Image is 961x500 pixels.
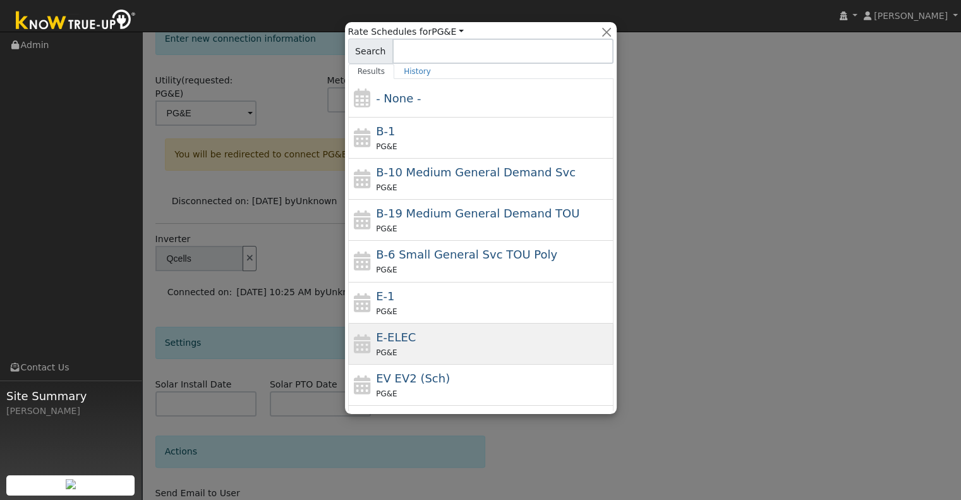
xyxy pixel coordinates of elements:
span: E-1 [376,290,394,303]
span: Rate Schedules for [348,25,464,39]
img: retrieve [66,479,76,489]
span: PG&E [376,142,397,151]
span: Search [348,39,393,64]
a: PG&E [432,27,464,37]
span: PG&E [376,224,397,233]
span: PG&E [376,389,397,398]
span: PG&E [376,348,397,357]
span: PG&E [376,183,397,192]
span: - None - [376,92,421,105]
span: PG&E [376,307,397,316]
span: Electric Vehicle EV2 (Sch) [376,372,450,385]
span: B-10 Medium General Demand Service (Primary Voltage) [376,166,576,179]
a: Results [348,64,395,79]
a: History [394,64,440,79]
div: [PERSON_NAME] [6,405,135,418]
span: PG&E [376,265,397,274]
span: B-6 Small General Service TOU Poly Phase [376,248,557,261]
span: E-ELEC [376,331,416,344]
img: Know True-Up [9,7,142,35]
span: B-19 Medium General Demand TOU (Secondary) Mandatory [376,207,579,220]
span: [PERSON_NAME] [874,11,948,21]
span: Site Summary [6,387,135,405]
span: B-1 [376,125,395,138]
